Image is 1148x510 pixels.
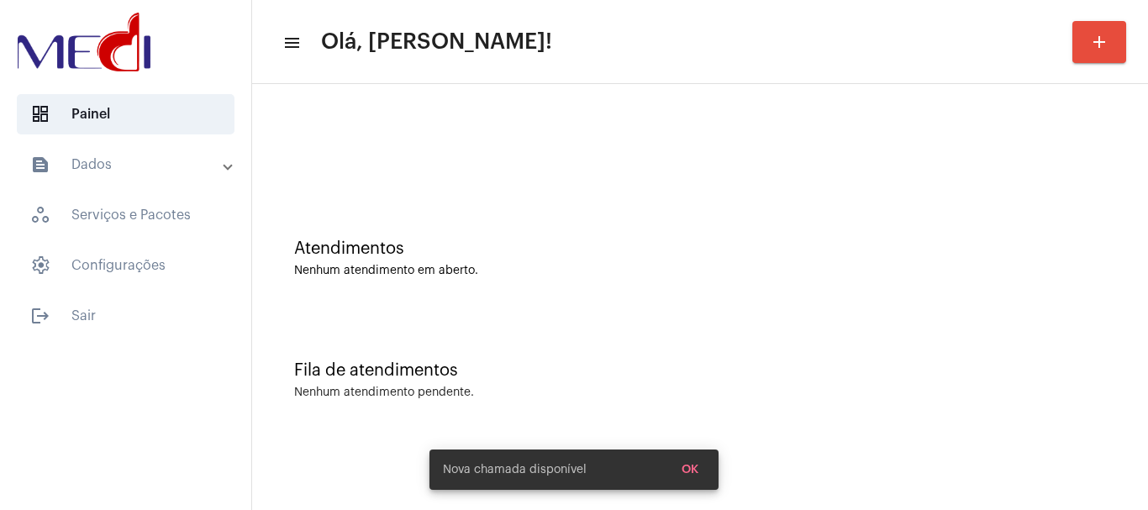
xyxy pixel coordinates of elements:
span: Configurações [17,245,234,286]
img: d3a1b5fa-500b-b90f-5a1c-719c20e9830b.png [13,8,155,76]
mat-panel-title: Dados [30,155,224,175]
span: Painel [17,94,234,134]
span: sidenav icon [30,104,50,124]
span: Olá, [PERSON_NAME]! [321,29,552,55]
mat-icon: sidenav icon [282,33,299,53]
div: Atendimentos [294,239,1106,258]
span: OK [682,464,698,476]
mat-icon: add [1089,32,1109,52]
span: Sair [17,296,234,336]
mat-expansion-panel-header: sidenav iconDados [10,145,251,185]
span: sidenav icon [30,205,50,225]
div: Nenhum atendimento pendente. [294,386,474,399]
span: Serviços e Pacotes [17,195,234,235]
mat-icon: sidenav icon [30,155,50,175]
mat-icon: sidenav icon [30,306,50,326]
div: Fila de atendimentos [294,361,1106,380]
div: Nenhum atendimento em aberto. [294,265,1106,277]
span: Nova chamada disponível [443,461,587,478]
button: OK [668,455,712,485]
span: sidenav icon [30,255,50,276]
